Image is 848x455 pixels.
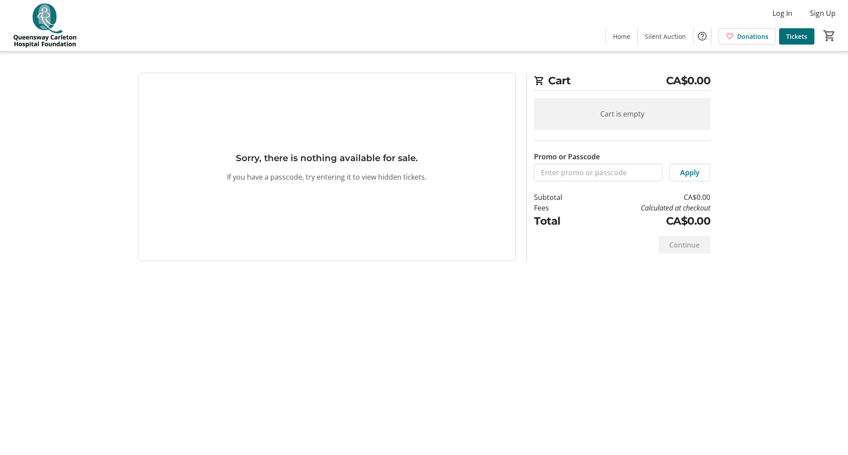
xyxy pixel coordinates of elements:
label: Promo or Passcode [534,151,600,162]
button: Cart [821,28,837,44]
a: Silent Auction [638,28,693,45]
span: CA$0.00 [666,73,711,89]
td: Calculated at checkout [585,203,710,213]
h2: Cart [534,73,710,91]
p: If you have a passcode, try entering it to view hidden tickets. [227,172,427,182]
td: Fees [534,203,585,213]
span: Home [613,32,630,41]
a: Tickets [779,28,814,45]
td: Subtotal [534,192,585,203]
a: Home [606,28,637,45]
span: Apply [680,167,700,178]
a: Donations [719,28,776,45]
span: Silent Auction [645,32,686,41]
button: Help [693,27,711,45]
td: CA$0.00 [585,192,710,203]
span: Donations [737,32,768,41]
button: Sign Up [803,6,843,20]
img: QCH Foundation's Logo [5,4,84,48]
span: Tickets [786,32,807,41]
td: Total [534,213,585,229]
button: Apply [670,164,710,181]
button: Log In [765,6,799,20]
span: Sign Up [810,8,836,19]
td: CA$0.00 [585,213,710,229]
div: Cart is empty [534,98,710,130]
span: Log In [772,8,792,19]
h3: Sorry, there is nothing available for sale. [236,151,418,165]
input: Enter promo or passcode [534,164,662,181]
